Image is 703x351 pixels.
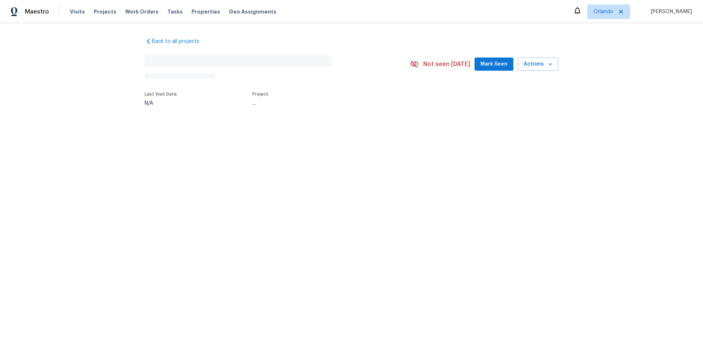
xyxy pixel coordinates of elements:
span: Mark Seen [480,60,507,69]
button: Actions [518,58,558,71]
span: [PERSON_NAME] [648,8,692,15]
div: ... [252,101,393,106]
span: Work Orders [125,8,159,15]
span: Not seen [DATE] [423,60,470,68]
span: Actions [524,60,553,69]
div: N/A [145,101,177,106]
a: Back to all projects [145,38,215,45]
span: Projects [94,8,116,15]
span: Tasks [167,9,183,14]
button: Mark Seen [475,58,513,71]
span: Project [252,92,268,96]
span: Geo Assignments [229,8,276,15]
span: Maestro [25,8,49,15]
span: Visits [70,8,85,15]
span: Properties [191,8,220,15]
span: Last Visit Date [145,92,177,96]
span: Orlando [594,8,613,15]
